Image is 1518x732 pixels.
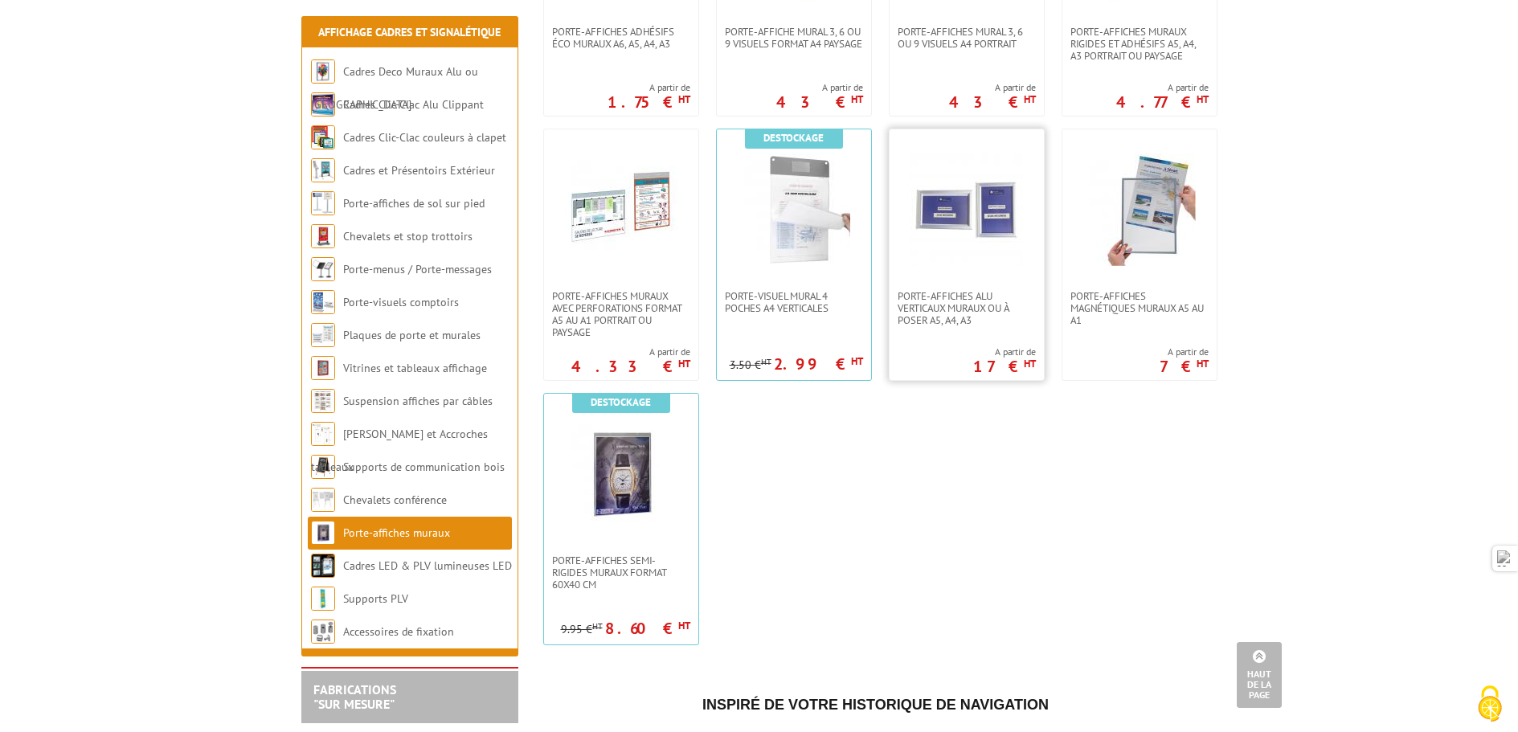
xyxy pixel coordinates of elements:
[311,323,335,347] img: Plaques de porte et murales
[761,356,771,367] sup: HT
[949,97,1036,107] p: 43 €
[311,422,335,446] img: Cimaises et Accroches tableaux
[343,493,447,507] a: Chevalets conférence
[738,153,850,266] img: Porte-Visuel mural 4 poches A4 verticales
[725,26,863,50] span: Porte-affiche mural 3, 6 ou 9 visuels format A4 paysage
[343,558,512,573] a: Cadres LED & PLV lumineuses LED
[552,554,690,591] span: Porte-affiches semi-rigides muraux format 60x40 cm
[1470,684,1510,724] img: Cookies (fenêtre modale)
[311,158,335,182] img: Cadres et Présentoirs Extérieur
[571,346,690,358] span: A partir de
[311,620,335,644] img: Accessoires de fixation
[565,418,677,530] img: Porte-affiches semi-rigides muraux format 60x40 cm
[343,624,454,639] a: Accessoires de fixation
[552,290,690,338] span: Porte-affiches muraux avec perforations format A5 au A1 portrait ou paysage
[343,163,495,178] a: Cadres et Présentoirs Extérieur
[544,290,698,338] a: Porte-affiches muraux avec perforations format A5 au A1 portrait ou paysage
[311,554,335,578] img: Cadres LED & PLV lumineuses LED
[311,587,335,611] img: Supports PLV
[717,26,871,50] a: Porte-affiche mural 3, 6 ou 9 visuels format A4 paysage
[890,26,1044,50] a: Porte-affiches mural 3, 6 ou 9 visuels A4 portrait
[1024,92,1036,106] sup: HT
[1197,92,1209,106] sup: HT
[311,191,335,215] img: Porte-affiches de sol sur pied
[343,262,492,276] a: Porte-menus / Porte-messages
[311,224,335,248] img: Chevalets et stop trottoirs
[318,25,501,39] a: Affichage Cadres et Signalétique
[1070,290,1209,326] span: Porte-affiches magnétiques muraux A5 au A1
[1062,290,1217,326] a: Porte-affiches magnétiques muraux A5 au A1
[311,64,478,112] a: Cadres Deco Muraux Alu ou [GEOGRAPHIC_DATA]
[1197,357,1209,370] sup: HT
[311,59,335,84] img: Cadres Deco Muraux Alu ou Bois
[776,81,863,94] span: A partir de
[591,395,651,409] b: Destockage
[343,525,450,540] a: Porte-affiches muraux
[678,619,690,632] sup: HT
[763,131,824,145] b: Destockage
[592,620,603,632] sup: HT
[898,26,1036,50] span: Porte-affiches mural 3, 6 ou 9 visuels A4 portrait
[571,362,690,371] p: 4.33 €
[678,357,690,370] sup: HT
[311,389,335,413] img: Suspension affiches par câbles
[544,26,698,50] a: Porte-affiches adhésifs éco muraux A6, A5, A4, A3
[949,81,1036,94] span: A partir de
[608,81,690,94] span: A partir de
[343,130,506,145] a: Cadres Clic-Clac couleurs à clapet
[605,624,690,633] p: 8.60 €
[343,460,505,474] a: Supports de communication bois
[776,97,863,107] p: 43 €
[311,356,335,380] img: Vitrines et tableaux affichage
[608,97,690,107] p: 1.75 €
[311,488,335,512] img: Chevalets conférence
[910,153,1023,266] img: Porte-affiches alu verticaux muraux ou à poser A5, A4, A3
[1160,346,1209,358] span: A partir de
[561,624,603,636] p: 9.95 €
[343,394,493,408] a: Suspension affiches par câbles
[1070,26,1209,62] span: Porte-affiches muraux rigides et adhésifs A5, A4, A3 portrait ou paysage
[343,591,408,606] a: Supports PLV
[1116,97,1209,107] p: 4.77 €
[343,196,485,211] a: Porte-affiches de sol sur pied
[343,361,487,375] a: Vitrines et tableaux affichage
[678,92,690,106] sup: HT
[1083,153,1196,266] img: Porte-affiches magnétiques muraux A5 au A1
[343,229,473,243] a: Chevalets et stop trottoirs
[343,295,459,309] a: Porte-visuels comptoirs
[313,681,396,712] a: FABRICATIONS"Sur Mesure"
[851,354,863,368] sup: HT
[898,290,1036,326] span: Porte-affiches alu verticaux muraux ou à poser A5, A4, A3
[730,359,771,371] p: 3.50 €
[1160,362,1209,371] p: 7 €
[890,290,1044,326] a: Porte-affiches alu verticaux muraux ou à poser A5, A4, A3
[343,328,481,342] a: Plaques de porte et murales
[717,290,871,314] a: Porte-Visuel mural 4 poches A4 verticales
[973,362,1036,371] p: 17 €
[565,153,677,266] img: Porte-affiches muraux avec perforations format A5 au A1 portrait ou paysage
[774,359,863,369] p: 2.99 €
[552,26,690,50] span: Porte-affiches adhésifs éco muraux A6, A5, A4, A3
[851,92,863,106] sup: HT
[702,697,1049,713] span: Inspiré de votre historique de navigation
[311,125,335,149] img: Cadres Clic-Clac couleurs à clapet
[311,290,335,314] img: Porte-visuels comptoirs
[1062,26,1217,62] a: Porte-affiches muraux rigides et adhésifs A5, A4, A3 portrait ou paysage
[343,97,484,112] a: Cadres Clic-Clac Alu Clippant
[1462,677,1518,732] button: Cookies (fenêtre modale)
[973,346,1036,358] span: A partir de
[1024,357,1036,370] sup: HT
[544,554,698,591] a: Porte-affiches semi-rigides muraux format 60x40 cm
[311,427,488,474] a: [PERSON_NAME] et Accroches tableaux
[311,257,335,281] img: Porte-menus / Porte-messages
[311,521,335,545] img: Porte-affiches muraux
[1237,642,1282,708] a: Haut de la page
[725,290,863,314] span: Porte-Visuel mural 4 poches A4 verticales
[1116,81,1209,94] span: A partir de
